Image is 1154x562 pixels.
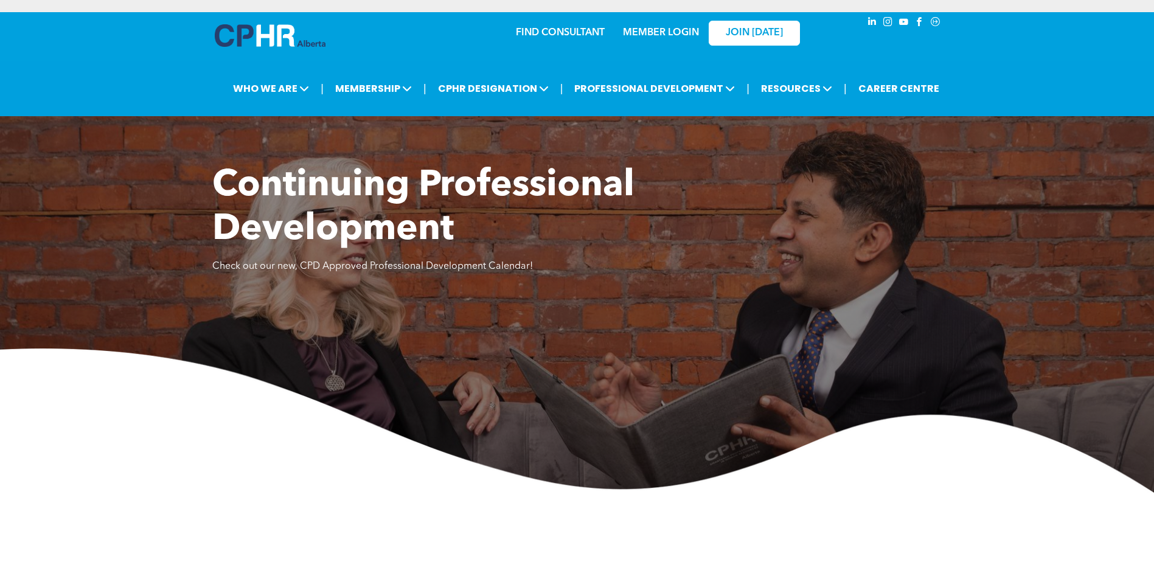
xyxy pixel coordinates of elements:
[571,77,739,100] span: PROFESSIONAL DEVELOPMENT
[746,76,749,101] li: |
[866,15,879,32] a: linkedin
[757,77,836,100] span: RESOURCES
[516,28,605,38] a: FIND CONSULTANT
[229,77,313,100] span: WHO WE ARE
[855,77,943,100] a: CAREER CENTRE
[321,76,324,101] li: |
[897,15,911,32] a: youtube
[423,76,426,101] li: |
[913,15,926,32] a: facebook
[623,28,699,38] a: MEMBER LOGIN
[726,27,783,39] span: JOIN [DATE]
[560,76,563,101] li: |
[434,77,552,100] span: CPHR DESIGNATION
[332,77,415,100] span: MEMBERSHIP
[709,21,800,46] a: JOIN [DATE]
[929,15,942,32] a: Social network
[212,168,634,248] span: Continuing Professional Development
[212,262,533,271] span: Check out our new, CPD Approved Professional Development Calendar!
[881,15,895,32] a: instagram
[215,24,325,47] img: A blue and white logo for cp alberta
[844,76,847,101] li: |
